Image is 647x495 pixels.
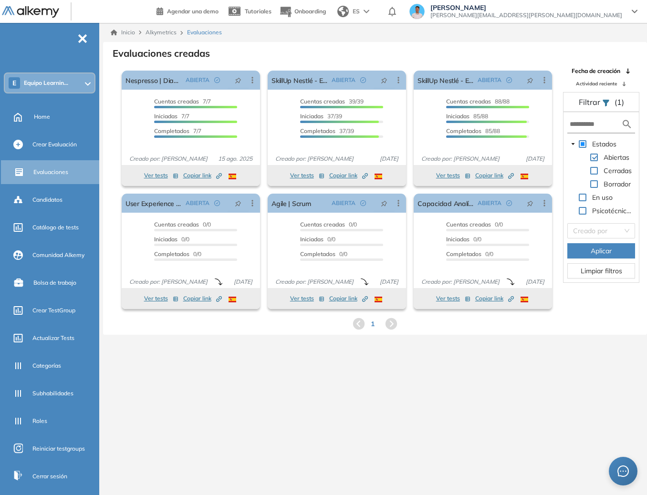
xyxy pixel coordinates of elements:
a: User Experience | Human Centered Design [125,194,182,213]
button: Copiar link [183,293,222,304]
button: Copiar link [183,170,222,181]
span: 88/88 [446,98,510,105]
span: 0/0 [300,250,347,258]
span: Fecha de creación [572,67,620,75]
span: Actividad reciente [576,80,617,87]
span: Abiertas [602,152,631,163]
span: Completados [300,127,335,134]
button: Copiar link [475,293,514,304]
span: Psicotécnicos [590,205,635,217]
span: message [617,465,629,477]
span: Completados [154,127,189,134]
span: (1) [615,96,624,108]
span: Copiar link [329,171,368,180]
span: [DATE] [230,278,256,286]
img: ESP [375,297,382,302]
span: En uso [592,193,613,202]
span: Creado por: [PERSON_NAME] [125,155,211,163]
span: 0/0 [446,221,503,228]
span: Cerradas [604,166,632,175]
a: Nespresso | Diagnóstico Power BI [125,71,182,90]
button: Aplicar [567,243,635,258]
button: Limpiar filtros [567,263,635,278]
span: Iniciadas [300,236,323,243]
span: check-circle [506,200,512,206]
a: Agendar una demo [157,5,219,16]
span: ES [353,7,360,16]
button: pushpin [374,196,395,211]
span: Alkymetrics [146,29,177,36]
img: ESP [375,174,382,179]
span: Cuentas creadas [300,221,345,228]
span: [DATE] [522,278,548,286]
span: Abiertas [604,153,629,162]
span: pushpin [381,76,387,84]
span: 37/39 [300,127,354,134]
span: Creado por: [PERSON_NAME] [417,155,503,163]
span: 0/0 [154,221,211,228]
span: Borrador [602,178,633,190]
span: Copiar link [475,294,514,303]
button: Ver tests [290,170,324,181]
button: Copiar link [475,170,514,181]
span: Completados [446,127,481,134]
span: Aplicar [591,246,612,256]
span: Actualizar Tests [32,334,74,342]
span: Estados [590,138,618,150]
span: Cerrar sesión [32,472,67,481]
button: Ver tests [290,293,324,304]
span: check-circle [214,200,220,206]
span: Evaluaciones [187,28,222,37]
span: ABIERTA [478,76,501,84]
h3: Evaluaciones creadas [113,48,210,59]
span: check-circle [360,77,366,83]
button: pushpin [228,72,249,88]
span: Creado por: [PERSON_NAME] [271,155,357,163]
span: Crear TestGroup [32,306,75,315]
button: Ver tests [436,170,470,181]
span: Estados [592,140,616,148]
span: [PERSON_NAME][EMAIL_ADDRESS][PERSON_NAME][DOMAIN_NAME] [430,11,622,19]
span: Agendar una demo [167,8,219,15]
span: 0/0 [154,236,189,243]
button: Copiar link [329,170,368,181]
span: check-circle [214,77,220,83]
span: En uso [590,192,615,203]
button: pushpin [374,72,395,88]
span: 7/7 [154,98,211,105]
span: E [12,79,16,87]
span: Reiniciar testgroups [32,444,85,453]
span: caret-down [571,142,575,146]
span: 7/7 [154,113,189,120]
span: Categorías [32,361,61,370]
span: Roles [32,417,47,425]
a: Inicio [111,28,135,37]
span: Cuentas creadas [154,98,199,105]
span: Iniciadas [154,236,177,243]
span: 85/88 [446,113,488,120]
button: Ver tests [436,293,470,304]
span: ABIERTA [186,76,209,84]
span: Evaluaciones [33,168,68,176]
button: Ver tests [144,170,178,181]
button: Ver tests [144,293,178,304]
span: [PERSON_NAME] [430,4,622,11]
span: check-circle [506,77,512,83]
span: ABIERTA [186,199,209,207]
span: Borrador [604,180,631,188]
span: Home [34,113,50,121]
span: Iniciadas [446,236,470,243]
span: Candidatos [32,196,63,204]
span: ABIERTA [332,76,355,84]
span: 0/0 [300,221,357,228]
span: Iniciadas [300,113,323,120]
span: [DATE] [522,155,548,163]
img: search icon [621,118,633,130]
span: pushpin [527,199,533,207]
button: pushpin [228,196,249,211]
span: Crear Evaluación [32,140,77,149]
span: Onboarding [294,8,326,15]
span: Bolsa de trabajo [33,278,76,287]
span: 15 ago. 2025 [214,155,256,163]
img: ESP [229,297,236,302]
